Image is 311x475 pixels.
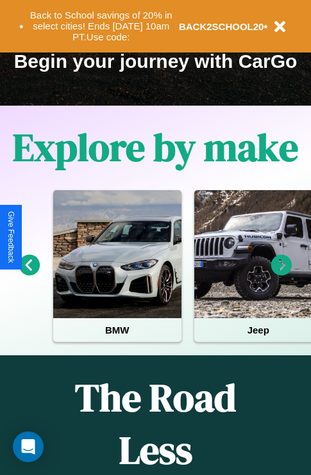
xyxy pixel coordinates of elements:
div: Give Feedback [6,211,15,263]
h4: BMW [53,318,181,342]
b: BACK2SCHOOL20 [179,21,264,32]
div: Open Intercom Messenger [13,431,44,462]
button: Back to School savings of 20% in select cities! Ends [DATE] 10am PT.Use code: [24,6,179,46]
h1: Explore by make [13,121,298,173]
